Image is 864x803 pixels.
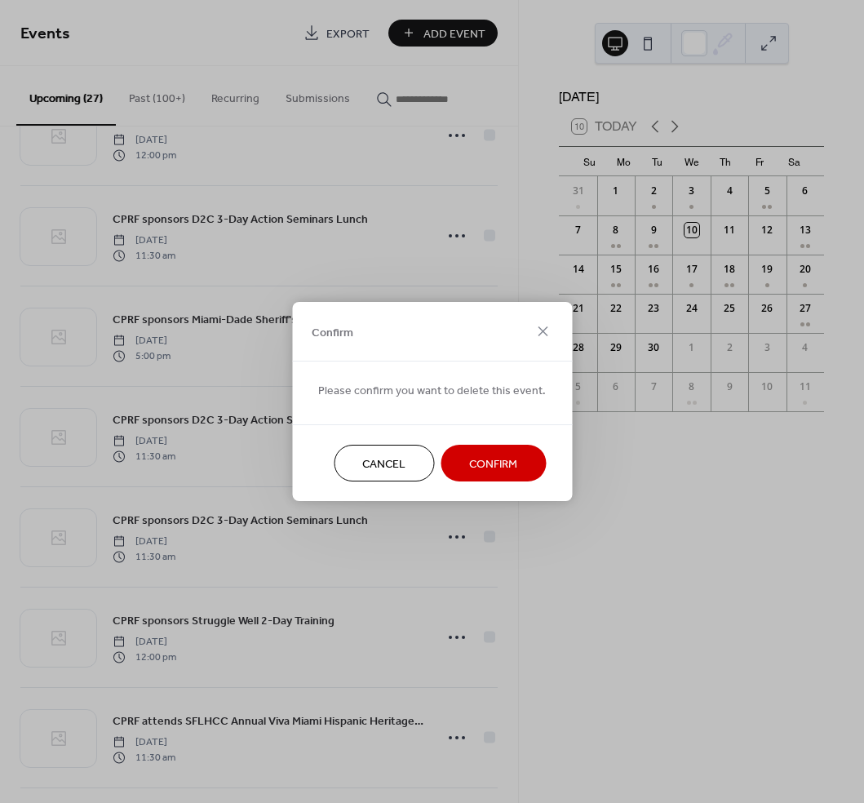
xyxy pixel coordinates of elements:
[469,456,517,473] span: Confirm
[334,445,434,481] button: Cancel
[318,383,546,400] span: Please confirm you want to delete this event.
[441,445,546,481] button: Confirm
[362,456,405,473] span: Cancel
[312,324,353,341] span: Confirm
